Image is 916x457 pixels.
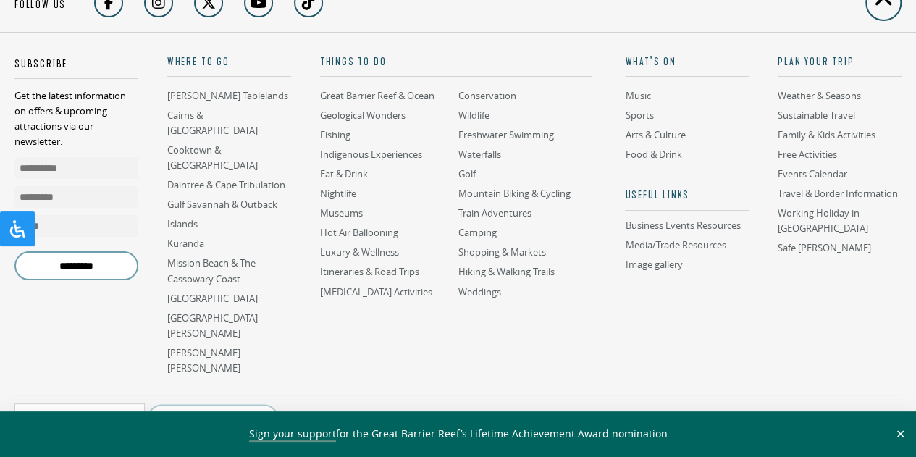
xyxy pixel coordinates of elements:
a: [GEOGRAPHIC_DATA] [167,292,258,306]
a: Fishing [320,128,350,142]
a: Islands [167,217,198,231]
a: Travel & Border Information [778,187,898,201]
a: Eat & Drink [320,167,368,181]
p: Get the latest information on offers & upcoming attractions via our newsletter. [14,88,138,149]
a: Sustainable Travel [778,109,855,122]
a: Indigenous Experiences [320,148,422,162]
a: Great Barrier Reef & Ocean [320,89,434,103]
a: Where To Go [167,55,291,77]
a: Sports [625,109,653,122]
a: Plan Your Trip [778,55,902,77]
a: Itineraries & Road Trips [320,265,419,279]
button: Close [892,427,909,440]
a: [PERSON_NAME] Tablelands [167,89,288,103]
a: Things To Do [320,55,593,77]
h5: Useful links [625,188,749,211]
a: Sign your support [249,427,336,442]
a: Museums [320,206,363,220]
a: Shopping & Markets [458,246,545,259]
a: Luxury & Wellness [320,246,399,259]
a: Arts & Culture [625,128,685,142]
a: [MEDICAL_DATA] Activities [320,285,432,299]
a: Geological Wonders [320,109,406,122]
a: Safe [PERSON_NAME] [778,241,871,255]
a: Events Calendar [778,167,847,181]
a: Working Holiday in [GEOGRAPHIC_DATA] [778,206,868,235]
a: Wildlife [458,109,489,122]
a: Food & Drink [625,148,681,162]
svg: Open Accessibility Panel [9,220,26,238]
a: Image gallery [625,258,682,272]
a: Hiking & Walking Trails [458,265,554,279]
a: Mountain Biking & Cycling [458,187,570,201]
a: Weddings [458,285,500,299]
a: Hot Air Ballooning [320,226,398,240]
a: Cairns & [GEOGRAPHIC_DATA] [167,109,258,138]
a: [PERSON_NAME] [PERSON_NAME] [167,346,240,375]
a: Train Adventures [458,206,531,220]
a: Golf [458,167,475,181]
a: Free Activities [778,148,837,162]
a: Mission Beach & The Cassowary Coast [167,256,256,285]
a: What’s On [625,55,749,77]
span: for the Great Barrier Reef’s Lifetime Achievement Award nomination [249,427,668,442]
a: Gulf Savannah & Outback [167,198,277,211]
a: Freshwater Swimming [458,128,553,142]
a: Music [625,89,650,103]
a: Kuranda [167,237,204,251]
a: Nightlife [320,187,356,201]
div: [GEOGRAPHIC_DATA] [14,403,145,430]
a: Weather & Seasons [778,89,861,103]
a: Family & Kids Activities [778,128,875,142]
a: Cooktown & [GEOGRAPHIC_DATA] [167,143,258,172]
a: [GEOGRAPHIC_DATA][PERSON_NAME] [167,311,258,340]
a: Daintree & Cape Tribulation [167,178,285,192]
h5: Subscribe [14,57,138,80]
a: Conservation [458,89,516,103]
a: Business Events Resources [625,219,749,232]
a: Waterfalls [458,148,500,162]
a: Media/Trade Resources [625,238,726,252]
a: Camping [458,226,496,240]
